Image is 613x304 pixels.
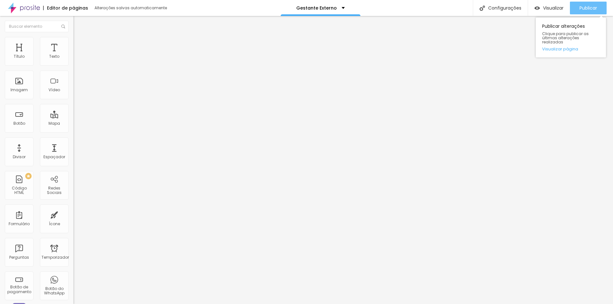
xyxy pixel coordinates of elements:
img: Ícone [61,25,65,28]
font: Imagem [11,87,28,93]
font: Redes Sociais [47,185,62,195]
input: Buscar elemento [5,21,69,32]
font: Visualizar [543,5,564,11]
a: Visualizar página [542,47,600,51]
font: Clique para publicar as últimas alterações realizadas [542,31,589,45]
font: Código HTML [12,185,27,195]
button: Publicar [570,2,607,14]
font: Configurações [488,5,521,11]
font: Espaçador [43,154,65,159]
font: Botão [13,121,25,126]
font: Divisor [13,154,26,159]
font: Ícone [49,221,60,226]
font: Botão de pagamento [7,284,31,294]
font: Texto [49,54,59,59]
font: Visualizar página [542,46,578,52]
font: Alterações salvas automaticamente [95,5,167,11]
font: Título [14,54,25,59]
font: Gestante Externo [296,5,337,11]
font: Publicar [579,5,597,11]
img: Ícone [480,5,485,11]
font: Perguntas [9,255,29,260]
font: Formulário [9,221,30,226]
font: Editor de páginas [47,5,88,11]
font: Vídeo [49,87,60,93]
font: Mapa [49,121,60,126]
font: Temporizador [42,255,69,260]
img: view-1.svg [534,5,540,11]
font: Publicar alterações [542,23,585,29]
iframe: Editor [73,16,613,304]
button: Visualizar [528,2,570,14]
font: Botão do WhatsApp [44,286,64,296]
